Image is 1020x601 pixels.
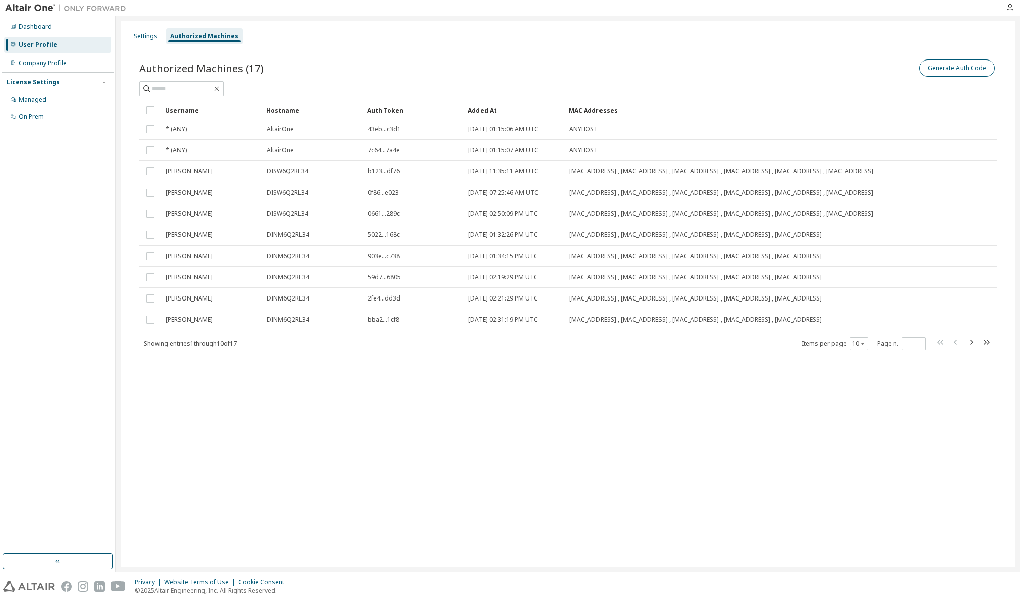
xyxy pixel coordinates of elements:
span: Page n. [877,337,926,350]
span: DINM6Q2RL34 [267,231,309,239]
img: youtube.svg [111,581,126,592]
span: Authorized Machines (17) [139,61,264,75]
span: DINM6Q2RL34 [267,316,309,324]
div: MAC Addresses [569,102,891,118]
div: Dashboard [19,23,52,31]
div: Company Profile [19,59,67,67]
span: bba2...1cf8 [368,316,399,324]
span: [DATE] 01:15:07 AM UTC [468,146,538,154]
span: [PERSON_NAME] [166,167,213,175]
span: [PERSON_NAME] [166,252,213,260]
button: 10 [852,340,866,348]
div: User Profile [19,41,57,49]
div: Auth Token [367,102,460,118]
span: 59d7...6805 [368,273,401,281]
span: [MAC_ADDRESS] , [MAC_ADDRESS] , [MAC_ADDRESS] , [MAC_ADDRESS] , [MAC_ADDRESS] [569,252,822,260]
span: [DATE] 02:21:29 PM UTC [468,294,538,303]
span: [MAC_ADDRESS] , [MAC_ADDRESS] , [MAC_ADDRESS] , [MAC_ADDRESS] , [MAC_ADDRESS] [569,231,822,239]
span: * (ANY) [166,125,187,133]
div: License Settings [7,78,60,86]
p: © 2025 Altair Engineering, Inc. All Rights Reserved. [135,586,290,595]
span: [DATE] 02:50:09 PM UTC [468,210,538,218]
div: Added At [468,102,561,118]
img: linkedin.svg [94,581,105,592]
span: DINM6Q2RL34 [267,294,309,303]
span: 7c64...7a4e [368,146,400,154]
span: [MAC_ADDRESS] , [MAC_ADDRESS] , [MAC_ADDRESS] , [MAC_ADDRESS] , [MAC_ADDRESS] , [MAC_ADDRESS] [569,210,873,218]
span: ANYHOST [569,146,598,154]
div: Authorized Machines [170,32,238,40]
span: [DATE] 01:32:26 PM UTC [468,231,538,239]
div: Website Terms of Use [164,578,238,586]
span: ANYHOST [569,125,598,133]
span: DISW6Q2RL34 [267,167,308,175]
span: [PERSON_NAME] [166,294,213,303]
span: 0661...289c [368,210,400,218]
span: DINM6Q2RL34 [267,273,309,281]
span: [DATE] 07:25:46 AM UTC [468,189,538,197]
span: * (ANY) [166,146,187,154]
span: [DATE] 02:19:29 PM UTC [468,273,538,281]
span: [MAC_ADDRESS] , [MAC_ADDRESS] , [MAC_ADDRESS] , [MAC_ADDRESS] , [MAC_ADDRESS] , [MAC_ADDRESS] [569,189,873,197]
span: AltairOne [267,146,294,154]
span: [PERSON_NAME] [166,231,213,239]
div: On Prem [19,113,44,121]
img: altair_logo.svg [3,581,55,592]
span: Items per page [802,337,868,350]
span: b123...df76 [368,167,400,175]
img: facebook.svg [61,581,72,592]
span: AltairOne [267,125,294,133]
span: 5022...168c [368,231,400,239]
div: Managed [19,96,46,104]
span: [DATE] 02:31:19 PM UTC [468,316,538,324]
span: Showing entries 1 through 10 of 17 [144,339,237,348]
span: [PERSON_NAME] [166,316,213,324]
button: Generate Auth Code [919,59,995,77]
span: [DATE] 01:34:15 PM UTC [468,252,538,260]
div: Hostname [266,102,359,118]
span: [PERSON_NAME] [166,210,213,218]
img: instagram.svg [78,581,88,592]
span: [MAC_ADDRESS] , [MAC_ADDRESS] , [MAC_ADDRESS] , [MAC_ADDRESS] , [MAC_ADDRESS] [569,273,822,281]
span: DINM6Q2RL34 [267,252,309,260]
span: 43eb...c3d1 [368,125,401,133]
span: [DATE] 11:35:11 AM UTC [468,167,538,175]
img: Altair One [5,3,131,13]
span: [MAC_ADDRESS] , [MAC_ADDRESS] , [MAC_ADDRESS] , [MAC_ADDRESS] , [MAC_ADDRESS] , [MAC_ADDRESS] [569,167,873,175]
span: 0f86...e023 [368,189,399,197]
span: [MAC_ADDRESS] , [MAC_ADDRESS] , [MAC_ADDRESS] , [MAC_ADDRESS] , [MAC_ADDRESS] [569,316,822,324]
span: 903e...c738 [368,252,400,260]
div: Settings [134,32,157,40]
span: 2fe4...dd3d [368,294,400,303]
span: [PERSON_NAME] [166,189,213,197]
span: [MAC_ADDRESS] , [MAC_ADDRESS] , [MAC_ADDRESS] , [MAC_ADDRESS] , [MAC_ADDRESS] [569,294,822,303]
span: DISW6Q2RL34 [267,189,308,197]
div: Cookie Consent [238,578,290,586]
span: [DATE] 01:15:06 AM UTC [468,125,538,133]
div: Privacy [135,578,164,586]
span: DISW6Q2RL34 [267,210,308,218]
span: [PERSON_NAME] [166,273,213,281]
div: Username [165,102,258,118]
